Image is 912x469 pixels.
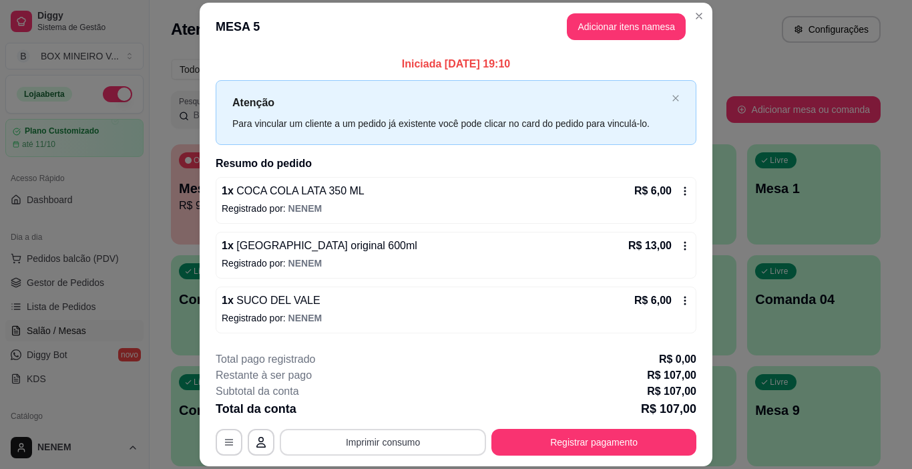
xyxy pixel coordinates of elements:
[491,429,696,456] button: Registrar pagamento
[647,367,696,383] p: R$ 107,00
[634,183,672,199] p: R$ 6,00
[288,313,322,323] span: NENEM
[688,5,710,27] button: Close
[641,400,696,418] p: R$ 107,00
[216,56,696,72] p: Iniciada [DATE] 19:10
[647,383,696,400] p: R$ 107,00
[234,295,320,306] span: SUCO DEL VALE
[222,293,320,309] p: 1 x
[232,94,666,111] p: Atenção
[222,202,690,215] p: Registrado por:
[672,94,680,103] button: close
[222,311,690,325] p: Registrado por:
[232,116,666,131] div: Para vincular um cliente a um pedido já existente você pode clicar no card do pedido para vinculá...
[216,383,299,400] p: Subtotal da conta
[222,238,417,254] p: 1 x
[288,258,322,269] span: NENEM
[216,156,696,172] h2: Resumo do pedido
[216,367,312,383] p: Restante à ser pago
[222,257,690,270] p: Registrado por:
[216,400,296,418] p: Total da conta
[628,238,672,254] p: R$ 13,00
[280,429,486,456] button: Imprimir consumo
[234,240,417,251] span: [GEOGRAPHIC_DATA] original 600ml
[567,13,686,40] button: Adicionar itens namesa
[200,3,712,51] header: MESA 5
[288,203,322,214] span: NENEM
[659,351,696,367] p: R$ 0,00
[672,94,680,102] span: close
[222,183,365,199] p: 1 x
[216,351,315,367] p: Total pago registrado
[634,293,672,309] p: R$ 6,00
[234,185,365,196] span: COCA COLA LATA 350 ML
